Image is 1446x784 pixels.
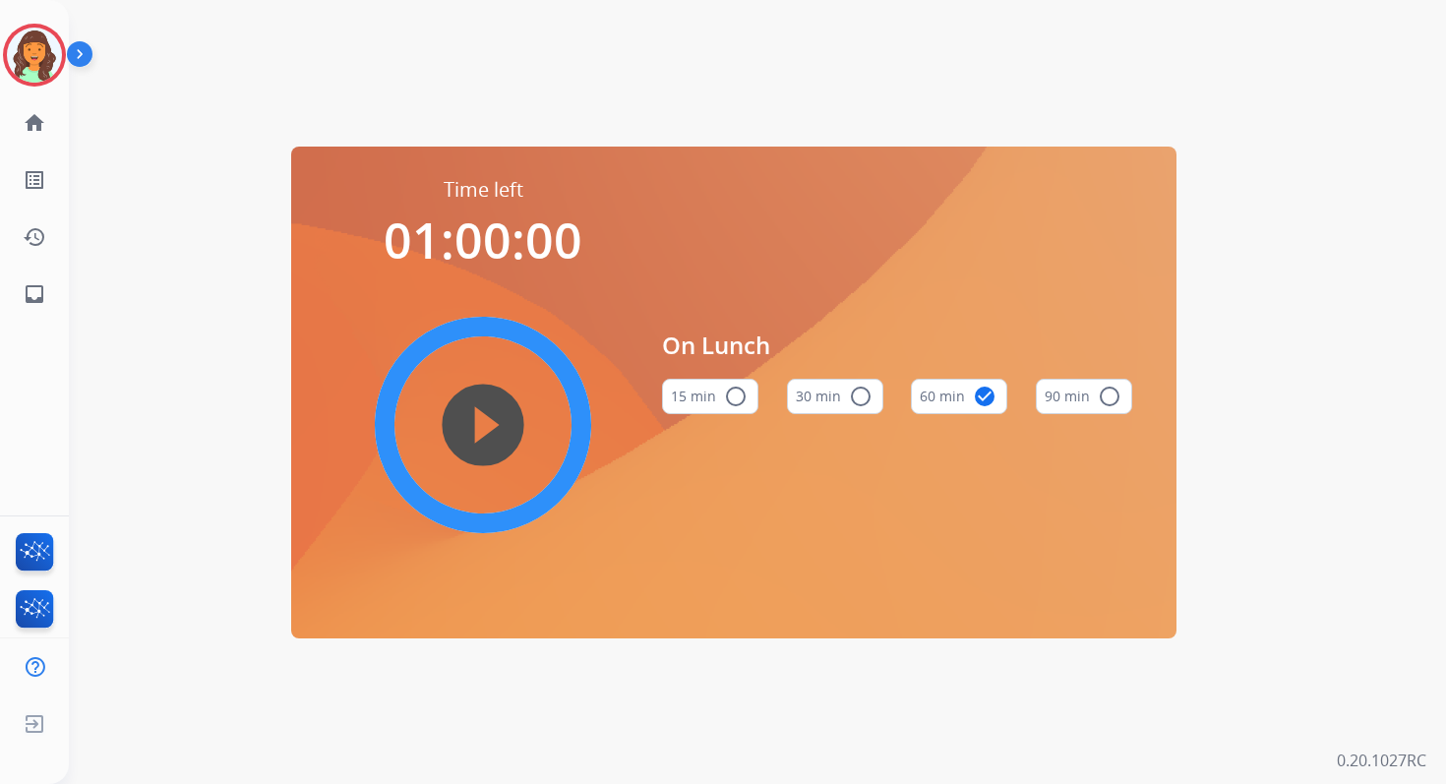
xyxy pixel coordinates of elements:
mat-icon: home [23,111,46,135]
img: avatar [7,28,62,83]
button: 60 min [911,379,1007,414]
mat-icon: list_alt [23,168,46,192]
button: 90 min [1036,379,1132,414]
button: 30 min [787,379,883,414]
span: On Lunch [662,328,1132,363]
mat-icon: radio_button_unchecked [724,385,748,408]
mat-icon: radio_button_unchecked [849,385,873,408]
p: 0.20.1027RC [1337,749,1426,772]
mat-icon: play_circle_filled [471,413,495,437]
mat-icon: inbox [23,282,46,306]
button: 15 min [662,379,758,414]
mat-icon: check_circle [973,385,996,408]
span: Time left [444,176,523,204]
mat-icon: radio_button_unchecked [1098,385,1121,408]
span: 01:00:00 [384,207,582,273]
mat-icon: history [23,225,46,249]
